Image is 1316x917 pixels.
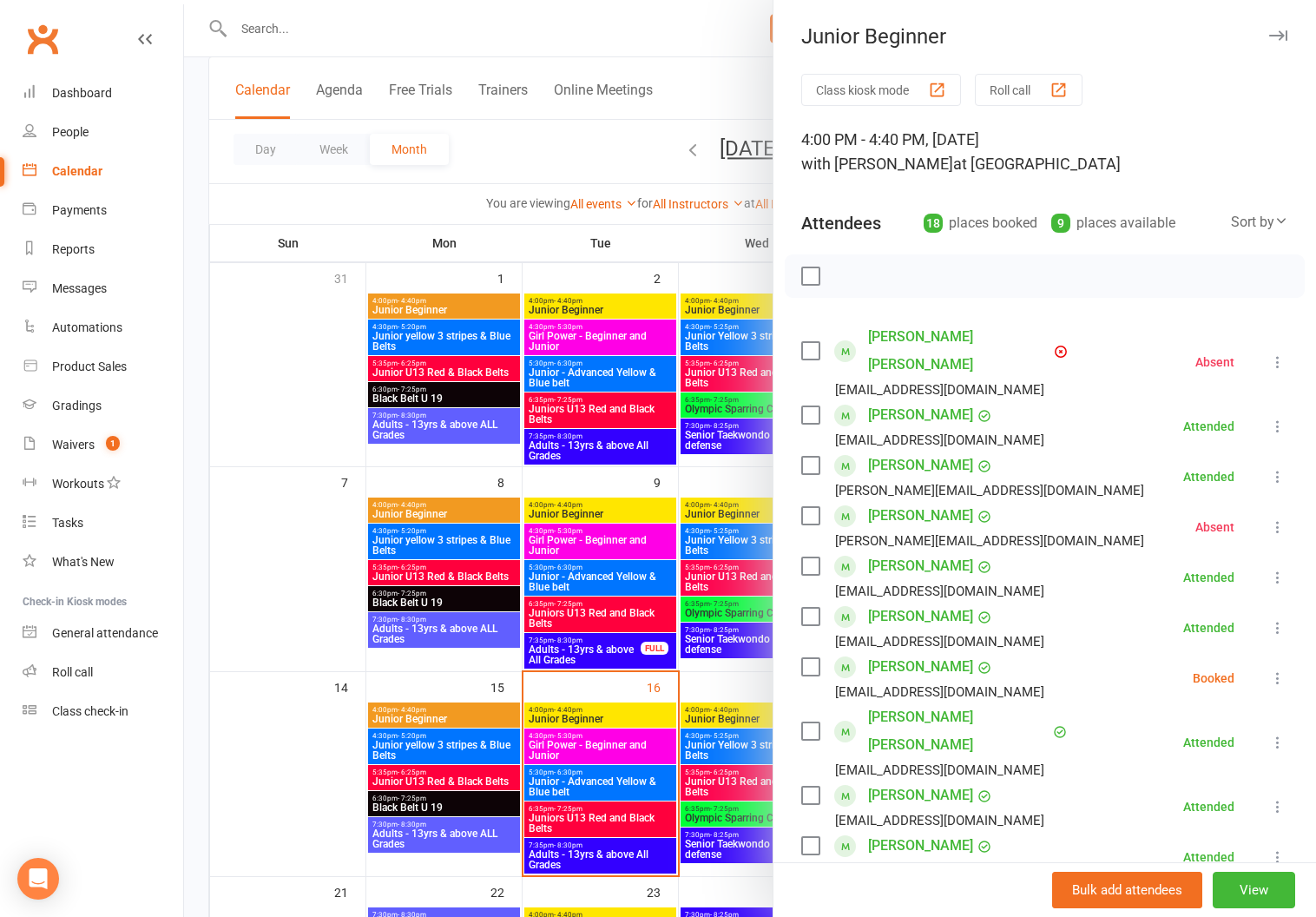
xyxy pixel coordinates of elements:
[23,269,183,308] a: Messages
[835,530,1144,552] div: [PERSON_NAME][EMAIL_ADDRESS][DOMAIN_NAME]
[835,759,1044,782] div: [EMAIL_ADDRESS][DOMAIN_NAME]
[924,211,1037,235] div: places booked
[23,653,183,692] a: Roll call
[1183,622,1234,634] div: Attended
[23,308,183,347] a: Automations
[52,203,107,217] div: Payments
[52,125,89,139] div: People
[835,860,1044,882] div: [EMAIL_ADDRESS][DOMAIN_NAME]
[868,703,1049,759] a: [PERSON_NAME] [PERSON_NAME]
[868,323,1050,379] a: [PERSON_NAME] [PERSON_NAME]
[835,809,1044,832] div: [EMAIL_ADDRESS][DOMAIN_NAME]
[835,630,1044,653] div: [EMAIL_ADDRESS][DOMAIN_NAME]
[23,614,183,653] a: General attendance kiosk mode
[52,665,93,679] div: Roll call
[23,386,183,426] a: Gradings
[1231,211,1288,234] div: Sort by
[801,155,953,173] span: with [PERSON_NAME]
[975,74,1082,106] button: Roll call
[23,465,183,504] a: Workouts
[52,281,107,295] div: Messages
[23,543,183,582] a: What's New
[773,24,1316,49] div: Junior Beginner
[868,552,973,580] a: [PERSON_NAME]
[52,360,127,373] div: Product Sales
[953,155,1121,173] span: at [GEOGRAPHIC_DATA]
[801,128,1288,176] div: 4:00 PM - 4:40 PM, [DATE]
[23,113,183,152] a: People
[868,401,973,429] a: [PERSON_NAME]
[801,74,961,106] button: Class kiosk mode
[52,164,102,178] div: Calendar
[23,152,183,191] a: Calendar
[1183,736,1234,749] div: Attended
[1183,801,1234,813] div: Attended
[835,479,1144,502] div: [PERSON_NAME][EMAIL_ADDRESS][DOMAIN_NAME]
[23,426,183,465] a: Waivers 1
[868,452,973,479] a: [PERSON_NAME]
[52,242,95,256] div: Reports
[52,555,115,569] div: What's New
[1183,471,1234,483] div: Attended
[23,347,183,386] a: Product Sales
[868,603,973,630] a: [PERSON_NAME]
[17,858,59,900] div: Open Intercom Messenger
[868,502,973,530] a: [PERSON_NAME]
[924,214,943,233] div: 18
[835,681,1044,703] div: [EMAIL_ADDRESS][DOMAIN_NAME]
[1183,420,1234,432] div: Attended
[1183,571,1234,584] div: Attended
[23,230,183,269] a: Reports
[868,782,973,809] a: [PERSON_NAME]
[52,86,112,100] div: Dashboard
[1183,851,1234,863] div: Attended
[1052,872,1202,908] button: Bulk add attendees
[23,692,183,731] a: Class kiosk mode
[52,516,83,530] div: Tasks
[835,580,1044,603] div: [EMAIL_ADDRESS][DOMAIN_NAME]
[21,17,64,61] a: Clubworx
[835,379,1044,401] div: [EMAIL_ADDRESS][DOMAIN_NAME]
[1051,211,1175,235] div: places available
[835,429,1044,452] div: [EMAIL_ADDRESS][DOMAIN_NAME]
[52,438,95,452] div: Waivers
[52,704,128,718] div: Class check-in
[52,399,102,412] div: Gradings
[1195,356,1234,368] div: Absent
[868,832,973,860] a: [PERSON_NAME]
[1193,672,1234,684] div: Booked
[52,626,158,640] div: General attendance
[1213,872,1295,908] button: View
[868,653,973,681] a: [PERSON_NAME]
[801,211,881,235] div: Attendees
[23,191,183,230] a: Payments
[23,504,183,543] a: Tasks
[1051,214,1070,233] div: 9
[52,320,122,334] div: Automations
[52,477,104,491] div: Workouts
[1195,521,1234,533] div: Absent
[106,436,120,451] span: 1
[23,74,183,113] a: Dashboard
